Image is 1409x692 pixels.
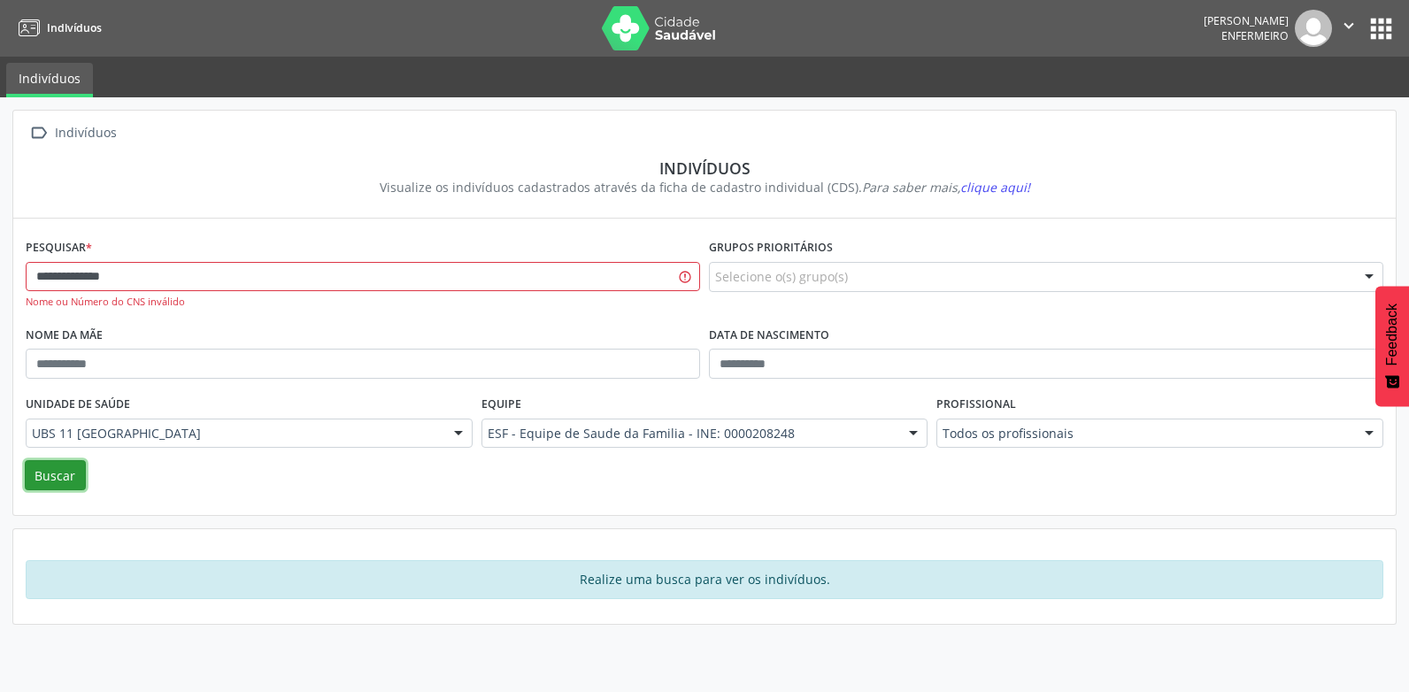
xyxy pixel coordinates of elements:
[709,322,829,350] label: Data de nascimento
[51,120,119,146] div: Indivíduos
[1332,10,1366,47] button: 
[38,158,1371,178] div: Indivíduos
[6,63,93,97] a: Indivíduos
[1295,10,1332,47] img: img
[1366,13,1397,44] button: apps
[26,322,103,350] label: Nome da mãe
[26,391,130,419] label: Unidade de saúde
[26,120,119,146] a:  Indivíduos
[943,425,1347,442] span: Todos os profissionais
[715,267,848,286] span: Selecione o(s) grupo(s)
[38,178,1371,196] div: Visualize os indivíduos cadastrados através da ficha de cadastro individual (CDS).
[936,391,1016,419] label: Profissional
[1375,286,1409,406] button: Feedback - Mostrar pesquisa
[1221,28,1289,43] span: Enfermeiro
[26,235,92,262] label: Pesquisar
[1384,304,1400,365] span: Feedback
[25,460,86,490] button: Buscar
[47,20,102,35] span: Indivíduos
[26,560,1383,599] div: Realize uma busca para ver os indivíduos.
[1204,13,1289,28] div: [PERSON_NAME]
[862,179,1030,196] i: Para saber mais,
[488,425,892,442] span: ESF - Equipe de Saude da Familia - INE: 0000208248
[12,13,102,42] a: Indivíduos
[32,425,436,442] span: UBS 11 [GEOGRAPHIC_DATA]
[26,295,700,310] div: Nome ou Número do CNS inválido
[709,235,833,262] label: Grupos prioritários
[26,120,51,146] i: 
[960,179,1030,196] span: clique aqui!
[481,391,521,419] label: Equipe
[1339,16,1359,35] i: 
